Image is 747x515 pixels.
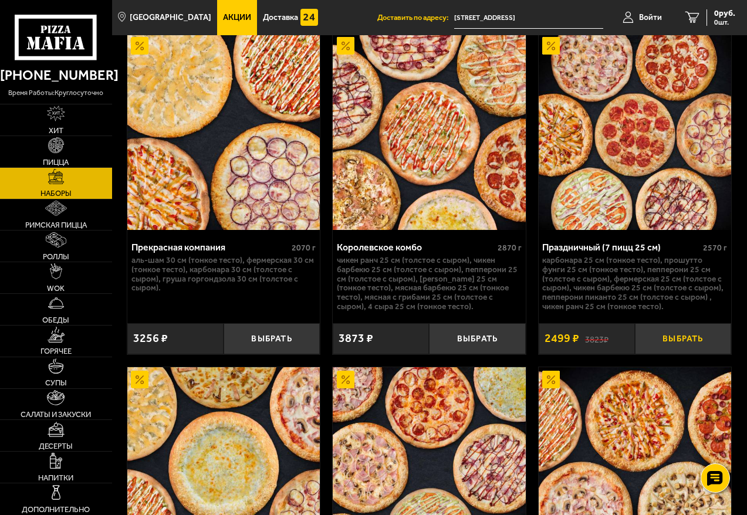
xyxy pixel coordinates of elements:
div: Праздничный (7 пицц 25 см) [542,242,700,253]
span: 2499 ₽ [545,333,579,344]
input: Ваш адрес доставки [454,7,604,29]
img: Прекрасная компания [127,33,320,230]
span: 3873 ₽ [339,333,373,344]
img: Акционный [131,37,148,55]
span: Войти [639,13,662,22]
span: 0 руб. [714,9,735,18]
span: 2070 г [292,243,316,253]
s: 3823 ₽ [585,333,609,344]
span: Наборы [40,189,72,197]
p: Чикен Ранч 25 см (толстое с сыром), Чикен Барбекю 25 см (толстое с сыром), Пепперони 25 см (толст... [337,256,522,311]
p: Карбонара 25 см (тонкое тесто), Прошутто Фунги 25 см (тонкое тесто), Пепперони 25 см (толстое с с... [542,256,727,311]
span: Роллы [43,253,69,260]
span: Салаты и закуски [21,411,91,418]
span: Римская пицца [25,221,87,229]
span: 2870 г [498,243,522,253]
span: Десерты [39,442,73,450]
span: 3256 ₽ [133,333,168,344]
span: Горячее [40,347,72,355]
img: Акционный [337,37,354,55]
div: Прекрасная компания [131,242,289,253]
span: Обеды [42,316,69,324]
span: Напитки [38,474,73,482]
img: Акционный [542,37,560,55]
span: Пицца [43,158,69,166]
span: Доставка [263,13,298,22]
img: Акционный [131,371,148,388]
img: Королевское комбо [333,33,526,230]
span: Хит [49,127,63,134]
a: АкционныйПрекрасная компания [127,33,320,230]
span: Акции [223,13,251,22]
img: Акционный [337,371,354,388]
span: Супы [45,379,67,387]
div: Королевское комбо [337,242,495,253]
span: 0 шт. [714,19,735,26]
a: АкционныйКоролевское комбо [333,33,526,230]
img: Акционный [542,371,560,388]
span: WOK [47,284,65,292]
button: Выбрать [224,323,320,354]
img: Праздничный (7 пицц 25 см) [539,33,732,230]
button: Выбрать [635,323,731,354]
img: 15daf4d41897b9f0e9f617042186c801.svg [300,9,318,26]
p: Аль-Шам 30 см (тонкое тесто), Фермерская 30 см (тонкое тесто), Карбонара 30 см (толстое с сыром),... [131,256,316,293]
span: 2570 г [703,243,727,253]
a: АкционныйПраздничный (7 пицц 25 см) [539,33,732,230]
span: Дополнительно [22,506,90,513]
span: [GEOGRAPHIC_DATA] [130,13,211,22]
span: Доставить по адресу: [377,14,454,22]
button: Выбрать [429,323,525,354]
